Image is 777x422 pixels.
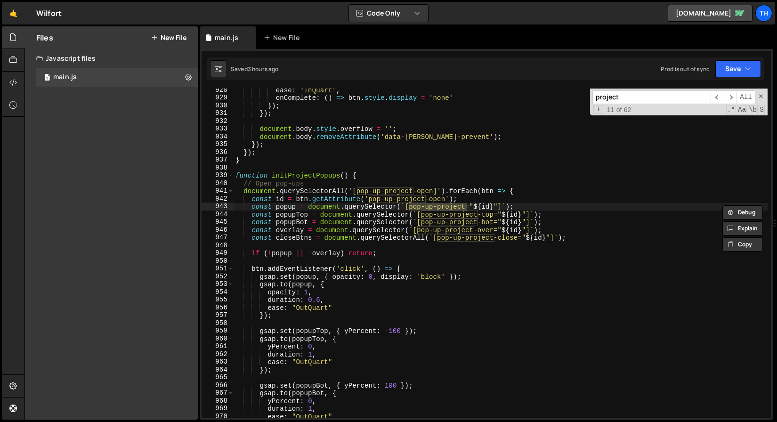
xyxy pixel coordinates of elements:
[202,358,234,366] div: 963
[202,335,234,343] div: 960
[202,171,234,179] div: 939
[759,105,765,114] span: Search In Selection
[2,2,25,24] a: 🤙
[202,102,234,110] div: 930
[737,105,747,114] span: CaseSensitive Search
[36,8,62,19] div: Wilfort
[202,133,234,141] div: 934
[202,218,234,226] div: 945
[202,405,234,413] div: 969
[202,156,234,164] div: 937
[202,148,234,156] div: 936
[724,90,737,104] span: ​
[593,105,603,114] span: Toggle Replace mode
[722,205,763,219] button: Debug
[748,105,758,114] span: Whole Word Search
[202,366,234,374] div: 964
[726,105,736,114] span: RegExp Search
[202,311,234,319] div: 957
[202,342,234,350] div: 961
[755,5,772,22] a: Th
[202,265,234,273] div: 951
[202,234,234,242] div: 947
[715,60,761,77] button: Save
[202,195,234,203] div: 942
[202,373,234,381] div: 965
[722,221,763,235] button: Explain
[202,187,234,195] div: 941
[202,327,234,335] div: 959
[36,68,198,87] div: 16468/44594.js
[202,319,234,327] div: 958
[202,288,234,296] div: 954
[202,389,234,397] div: 967
[202,94,234,102] div: 929
[737,90,755,104] span: Alt-Enter
[202,140,234,148] div: 935
[202,381,234,390] div: 966
[202,296,234,304] div: 955
[202,242,234,250] div: 948
[202,109,234,117] div: 931
[231,65,279,73] div: Saved
[722,237,763,252] button: Copy
[202,125,234,133] div: 933
[36,32,53,43] h2: Files
[202,164,234,172] div: 938
[668,5,753,22] a: [DOMAIN_NAME]
[202,117,234,125] div: 932
[25,49,198,68] div: Javascript files
[202,226,234,234] div: 946
[202,397,234,405] div: 968
[248,65,279,73] div: 3 hours ago
[202,203,234,211] div: 943
[264,33,303,42] div: New File
[202,280,234,288] div: 953
[202,86,234,94] div: 928
[202,304,234,312] div: 956
[202,413,234,421] div: 970
[661,65,710,73] div: Prod is out of sync
[202,211,234,219] div: 944
[349,5,428,22] button: Code Only
[202,249,234,257] div: 949
[592,90,711,104] input: Search for
[215,33,238,42] div: main.js
[202,179,234,187] div: 940
[202,257,234,265] div: 950
[44,74,50,82] span: 1
[151,34,186,41] button: New File
[202,273,234,281] div: 952
[53,73,77,81] div: main.js
[603,106,635,114] span: 11 of 62
[711,90,724,104] span: ​
[202,350,234,358] div: 962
